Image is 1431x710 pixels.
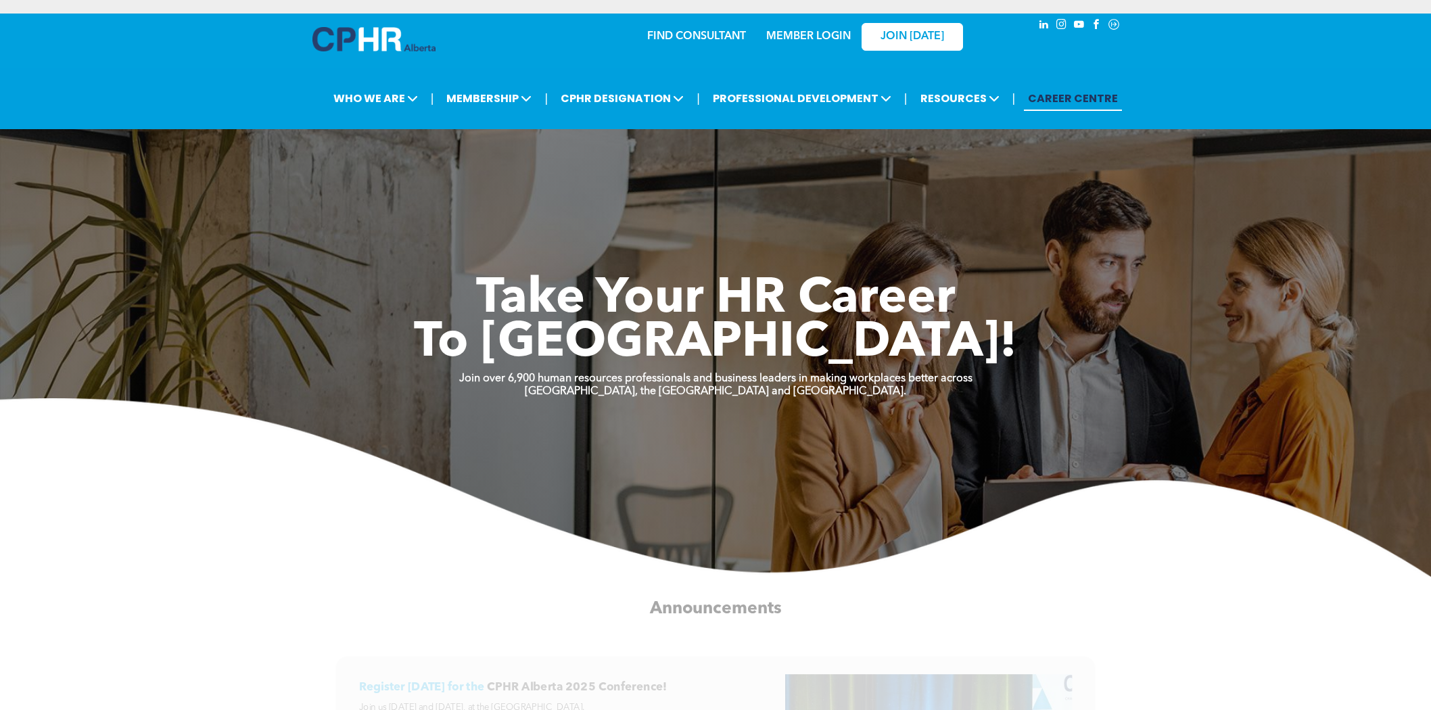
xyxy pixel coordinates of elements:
[544,85,548,112] li: |
[709,86,895,111] span: PROFESSIONAL DEVELOPMENT
[650,600,782,617] span: Announcements
[1024,86,1122,111] a: CAREER CENTRE
[1012,85,1016,112] li: |
[312,27,436,51] img: A blue and white logo for cp alberta
[904,85,908,112] li: |
[766,31,851,42] a: MEMBER LOGIN
[476,275,956,324] span: Take Your HR Career
[647,31,746,42] a: FIND CONSULTANT
[862,23,963,51] a: JOIN [DATE]
[881,30,944,43] span: JOIN [DATE]
[431,85,434,112] li: |
[442,86,536,111] span: MEMBERSHIP
[459,373,972,384] strong: Join over 6,900 human resources professionals and business leaders in making workplaces better ac...
[916,86,1004,111] span: RESOURCES
[1036,17,1051,35] a: linkedin
[359,682,484,693] span: Register [DATE] for the
[329,86,422,111] span: WHO WE ARE
[525,386,906,397] strong: [GEOGRAPHIC_DATA], the [GEOGRAPHIC_DATA] and [GEOGRAPHIC_DATA].
[1106,17,1121,35] a: Social network
[487,682,667,693] span: CPHR Alberta 2025 Conference!
[1089,17,1104,35] a: facebook
[557,86,688,111] span: CPHR DESIGNATION
[1054,17,1069,35] a: instagram
[1071,17,1086,35] a: youtube
[414,319,1017,368] span: To [GEOGRAPHIC_DATA]!
[697,85,700,112] li: |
